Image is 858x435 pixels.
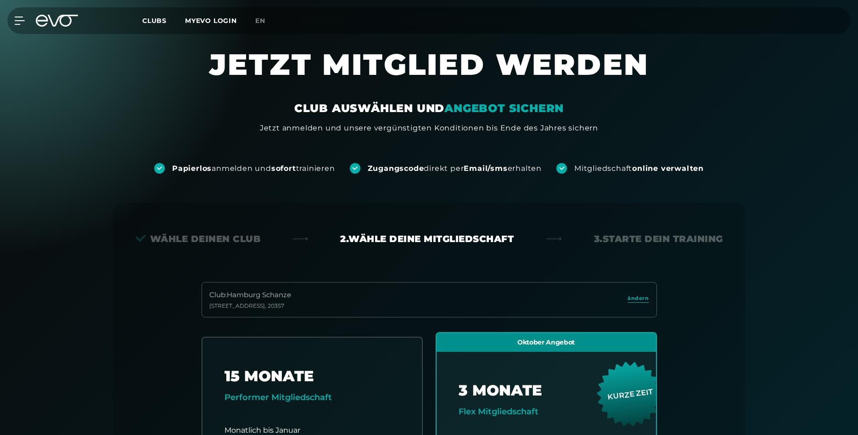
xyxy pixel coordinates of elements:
a: MYEVO LOGIN [185,17,237,25]
strong: sofort [271,164,296,173]
div: 2. Wähle deine Mitgliedschaft [340,232,514,245]
div: Club : Hamburg Schanze [209,290,291,300]
a: ändern [628,294,649,305]
h1: JETZT MITGLIED WERDEN [154,46,705,101]
a: en [255,16,276,26]
a: Clubs [142,16,185,25]
div: Wähle deinen Club [135,232,261,245]
em: ANGEBOT SICHERN [444,102,564,115]
div: direkt per erhalten [368,164,542,174]
span: ändern [628,294,649,302]
div: Mitgliedschaft [574,164,704,174]
div: 3. Starte dein Training [594,232,723,245]
div: CLUB AUSWÄHLEN UND [294,101,564,116]
span: en [255,17,265,25]
strong: Email/sms [464,164,507,173]
div: anmelden und trainieren [172,164,335,174]
div: [STREET_ADDRESS] , 20357 [209,302,291,310]
div: Jetzt anmelden und unsere vergünstigten Konditionen bis Ende des Jahres sichern [260,123,598,134]
strong: Papierlos [172,164,212,173]
span: Clubs [142,17,167,25]
strong: online verwalten [632,164,704,173]
strong: Zugangscode [368,164,424,173]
